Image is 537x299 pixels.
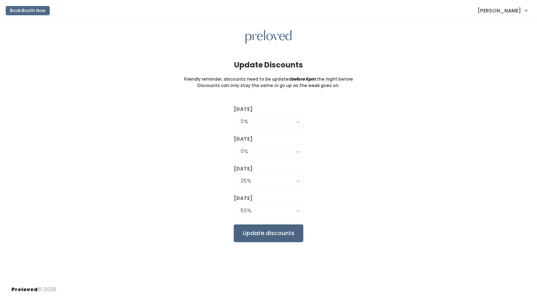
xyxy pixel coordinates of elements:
span: Preloved [11,286,38,293]
label: [DATE] [234,135,253,143]
button: 0% [234,145,303,158]
a: [PERSON_NAME] [471,3,534,18]
span: [PERSON_NAME] [478,7,521,15]
div: 50% [240,207,297,214]
button: 50% [234,204,303,217]
label: [DATE] [234,195,253,202]
label: [DATE] [234,105,253,113]
small: Discounts can only stay the same or go up as the week goes on. [197,82,340,89]
button: 0% [234,115,303,128]
button: 25% [234,174,303,187]
small: Friendly reminder, discounts need to be updated the night before [184,76,353,82]
button: Book Booth Now [6,6,50,15]
img: preloved logo [245,30,292,44]
div: 0% [240,118,297,125]
i: before 6pm [291,76,316,82]
div: 25% [240,177,297,185]
label: [DATE] [234,165,253,173]
div: © 2025 [11,280,56,293]
h4: Update Discounts [234,61,303,69]
input: Update discounts [234,224,303,242]
a: Book Booth Now [6,3,50,18]
div: 0% [240,147,297,155]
